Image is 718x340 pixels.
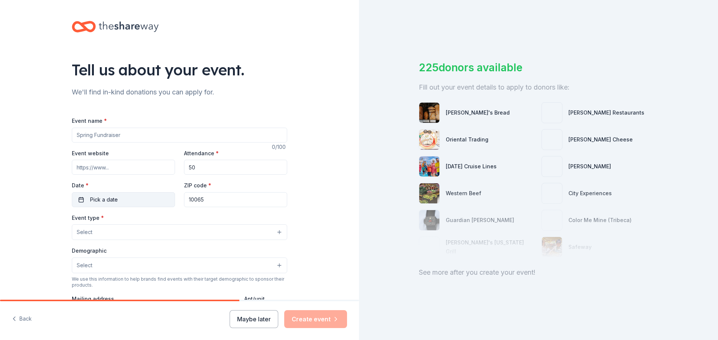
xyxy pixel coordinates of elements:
[446,108,510,117] div: [PERSON_NAME]'s Bread
[72,160,175,175] input: https://www...
[72,192,175,207] button: Pick a date
[542,130,562,150] img: photo for Murray's Cheese
[184,182,211,189] label: ZIP code
[72,295,114,303] label: Mailing address
[72,128,287,143] input: Spring Fundraiser
[184,160,287,175] input: 20
[446,162,497,171] div: [DATE] Cruise Lines
[72,182,175,189] label: Date
[72,117,107,125] label: Event name
[72,150,109,157] label: Event website
[542,103,562,123] img: photo for Cameron Mitchell Restaurants
[72,86,287,98] div: We'll find in-kind donations you can apply for.
[72,276,287,288] div: We use this information to help brands find events with their target demographic to sponsor their...
[12,311,32,327] button: Back
[446,135,488,144] div: Oriental Trading
[184,192,287,207] input: 12345 (U.S. only)
[72,59,287,80] div: Tell us about your event.
[568,162,611,171] div: [PERSON_NAME]
[272,143,287,152] div: 0 /100
[72,224,287,240] button: Select
[419,156,439,177] img: photo for Carnival Cruise Lines
[244,295,265,303] label: Apt/unit
[90,195,118,204] span: Pick a date
[77,228,92,237] span: Select
[419,266,658,278] div: See more after you create your event!
[230,310,278,328] button: Maybe later
[419,103,439,123] img: photo for Amy's Bread
[72,214,104,222] label: Event type
[419,81,658,93] div: Fill out your event details to apply to donors like:
[542,156,562,177] img: photo for Kendra Scott
[77,261,92,270] span: Select
[72,258,287,273] button: Select
[568,135,633,144] div: [PERSON_NAME] Cheese
[72,247,107,255] label: Demographic
[568,108,644,117] div: [PERSON_NAME] Restaurants
[419,60,658,75] div: 225 donors available
[419,130,439,150] img: photo for Oriental Trading
[184,150,219,157] label: Attendance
